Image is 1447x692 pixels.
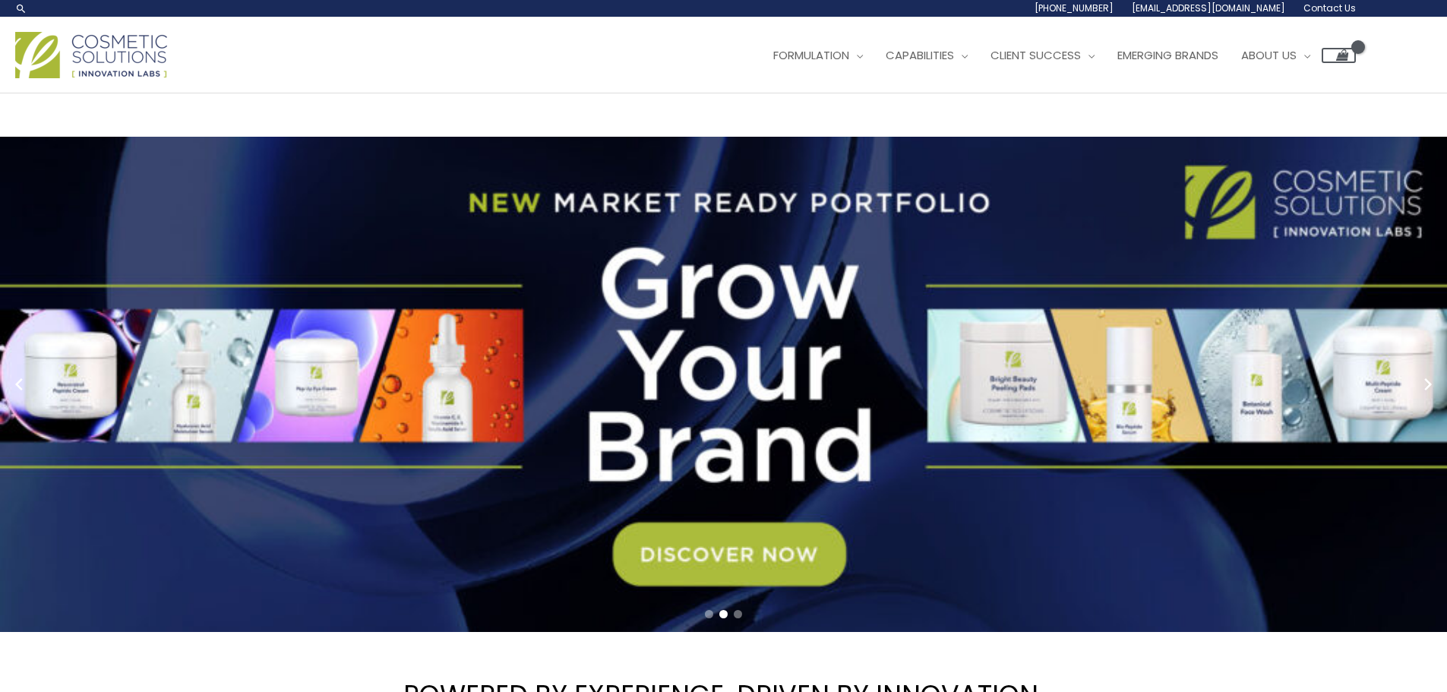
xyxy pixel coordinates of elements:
span: Capabilities [886,47,954,63]
span: Emerging Brands [1117,47,1218,63]
span: [EMAIL_ADDRESS][DOMAIN_NAME] [1132,2,1285,14]
button: Previous slide [8,373,30,396]
a: View Shopping Cart, empty [1322,48,1356,63]
a: Emerging Brands [1106,33,1230,78]
span: Contact Us [1303,2,1356,14]
span: About Us [1241,47,1297,63]
nav: Site Navigation [750,33,1356,78]
img: Cosmetic Solutions Logo [15,32,167,78]
a: Client Success [979,33,1106,78]
a: Formulation [762,33,874,78]
a: About Us [1230,33,1322,78]
button: Next slide [1417,373,1439,396]
span: Go to slide 1 [705,610,713,618]
span: Client Success [990,47,1081,63]
span: [PHONE_NUMBER] [1035,2,1114,14]
span: Go to slide 3 [734,610,742,618]
a: Search icon link [15,2,27,14]
a: Capabilities [874,33,979,78]
span: Formulation [773,47,849,63]
span: Go to slide 2 [719,610,728,618]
